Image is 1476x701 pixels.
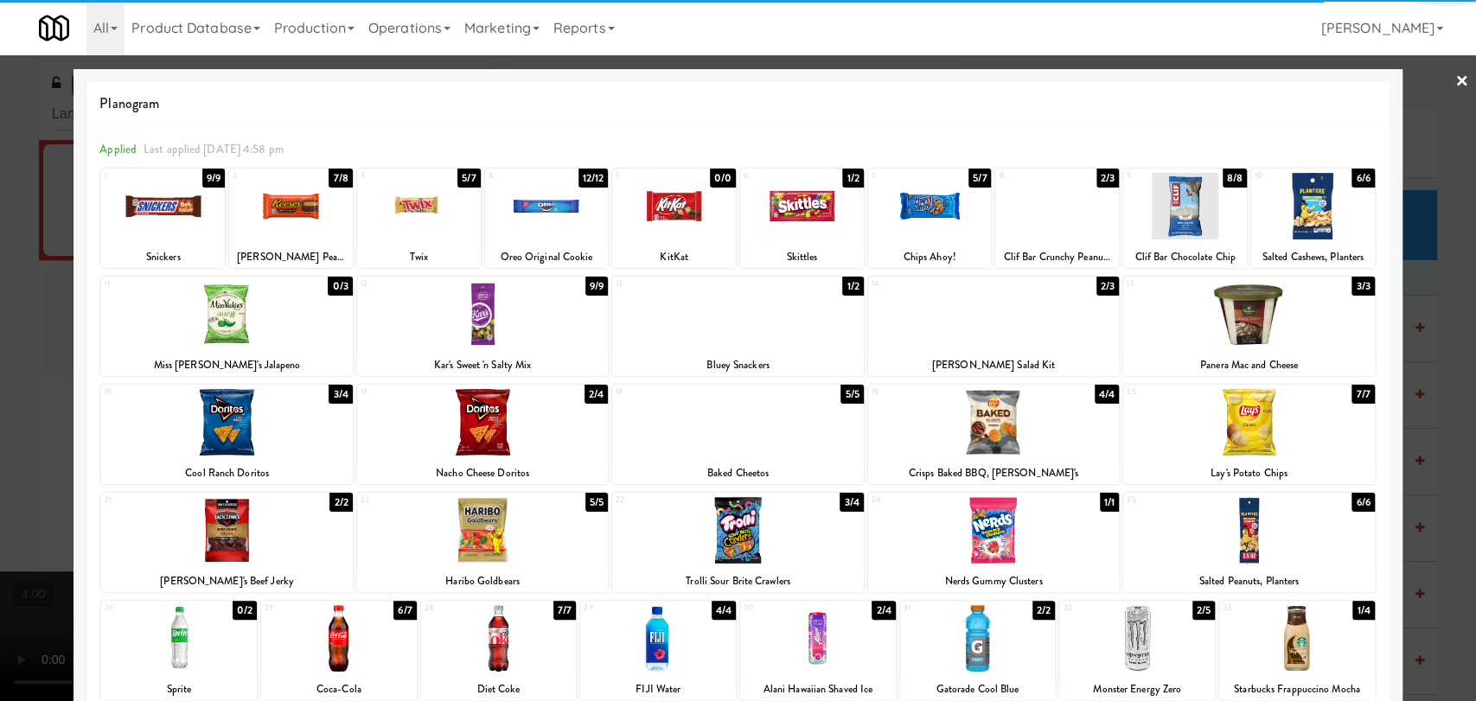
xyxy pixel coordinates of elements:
[261,679,417,700] div: Coca-Cola
[1219,601,1375,700] div: 331/4Starbucks Frappuccino Mocha
[144,141,284,157] span: Last applied [DATE] 4:58 pm
[868,462,1119,484] div: Crisps Baked BBQ, [PERSON_NAME]'s
[1096,169,1119,188] div: 2/3
[101,169,225,268] div: 19/9Snickers
[101,246,225,268] div: Snickers
[1062,679,1212,700] div: Monster Energy Zero
[329,493,352,512] div: 2/2
[1223,169,1247,188] div: 8/8
[1192,601,1215,620] div: 2/5
[229,246,353,268] div: [PERSON_NAME] Peanut Butter Cups
[104,570,349,592] div: [PERSON_NAME]'s Beef Jerky
[1254,246,1372,268] div: Salted Cashews, Planters
[612,462,863,484] div: Baked Cheetos
[868,169,992,268] div: 75/7Chips Ahoy!
[1063,601,1137,615] div: 32
[871,354,1116,376] div: [PERSON_NAME] Salad Kit
[871,246,989,268] div: Chips Ahoy!
[584,601,658,615] div: 29
[868,277,1119,376] div: 142/3[PERSON_NAME] Salad Kit
[872,169,930,183] div: 7
[1059,679,1215,700] div: Monster Energy Zero
[1251,246,1375,268] div: Salted Cashews, Planters
[357,169,481,268] div: 35/7Twix
[360,462,605,484] div: Nacho Cheese Doritos
[872,385,994,399] div: 19
[357,570,608,592] div: Haribo Goldbears
[105,277,227,291] div: 11
[229,169,353,268] div: 27/8[PERSON_NAME] Peanut Butter Cups
[903,679,1053,700] div: Gatorade Cool Blue
[904,601,978,615] div: 31
[265,601,339,615] div: 27
[1351,169,1374,188] div: 6/6
[1123,493,1374,592] div: 256/6Salted Peanuts, Planters
[740,246,864,268] div: Skittles
[104,246,222,268] div: Snickers
[616,385,738,399] div: 18
[616,169,674,183] div: 5
[1100,493,1119,512] div: 1/1
[585,385,608,404] div: 2/4
[357,493,608,592] div: 225/5Haribo Goldbears
[357,354,608,376] div: Kar's Sweet 'n Salty Mix
[105,493,227,507] div: 21
[1123,462,1374,484] div: Lay's Potato Chips
[1123,246,1247,268] div: Clif Bar Chocolate Chip
[393,601,416,620] div: 6/7
[743,246,861,268] div: Skittles
[1351,493,1374,512] div: 6/6
[872,493,994,507] div: 24
[357,277,608,376] div: 129/9Kar's Sweet 'n Salty Mix
[868,385,1119,484] div: 194/4Crisps Baked BBQ, [PERSON_NAME]'s
[900,679,1056,700] div: Gatorade Cool Blue
[1096,277,1119,296] div: 2/3
[612,277,863,376] div: 131/2Bluey Snackers
[740,169,864,268] div: 61/2Skittles
[329,169,352,188] div: 7/8
[1126,354,1371,376] div: Panera Mac and Cheese
[1255,169,1313,183] div: 10
[612,169,736,268] div: 50/0KitKat
[868,570,1119,592] div: Nerds Gummy Clusters
[457,169,480,188] div: 5/7
[1095,385,1119,404] div: 4/4
[1352,601,1374,620] div: 1/4
[1251,169,1375,268] div: 106/6Salted Cashews, Planters
[101,570,352,592] div: [PERSON_NAME]'s Beef Jerky
[202,169,225,188] div: 9/9
[101,277,352,376] div: 110/3Miss [PERSON_NAME]'s Jalapeno
[585,493,608,512] div: 5/5
[329,385,352,404] div: 3/4
[842,277,863,296] div: 1/2
[233,169,291,183] div: 2
[615,354,860,376] div: Bluey Snackers
[361,169,419,183] div: 3
[99,141,137,157] span: Applied
[105,169,163,183] div: 1
[101,354,352,376] div: Miss [PERSON_NAME]'s Jalapeno
[612,354,863,376] div: Bluey Snackers
[995,169,1119,268] div: 82/3Clif Bar Crunchy Peanut Butter
[99,91,1376,117] span: Planogram
[261,601,417,700] div: 276/7Coca-Cola
[868,246,992,268] div: Chips Ahoy!
[871,462,1116,484] div: Crisps Baked BBQ, [PERSON_NAME]'s
[360,246,478,268] div: Twix
[1351,277,1374,296] div: 3/3
[612,385,863,484] div: 185/5Baked Cheetos
[868,493,1119,592] div: 241/1Nerds Gummy Clusters
[104,679,254,700] div: Sprite
[101,385,352,484] div: 163/4Cool Ranch Doritos
[485,246,609,268] div: Oreo Original Cookie
[1126,570,1371,592] div: Salted Peanuts, Planters
[744,601,818,615] div: 30
[1455,55,1469,109] a: ×
[1127,169,1185,183] div: 9
[360,570,605,592] div: Haribo Goldbears
[998,246,1116,268] div: Clif Bar Crunchy Peanut Butter
[1126,246,1244,268] div: Clif Bar Chocolate Chip
[580,679,736,700] div: FIJI Water
[101,462,352,484] div: Cool Ranch Doritos
[39,13,69,43] img: Micromart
